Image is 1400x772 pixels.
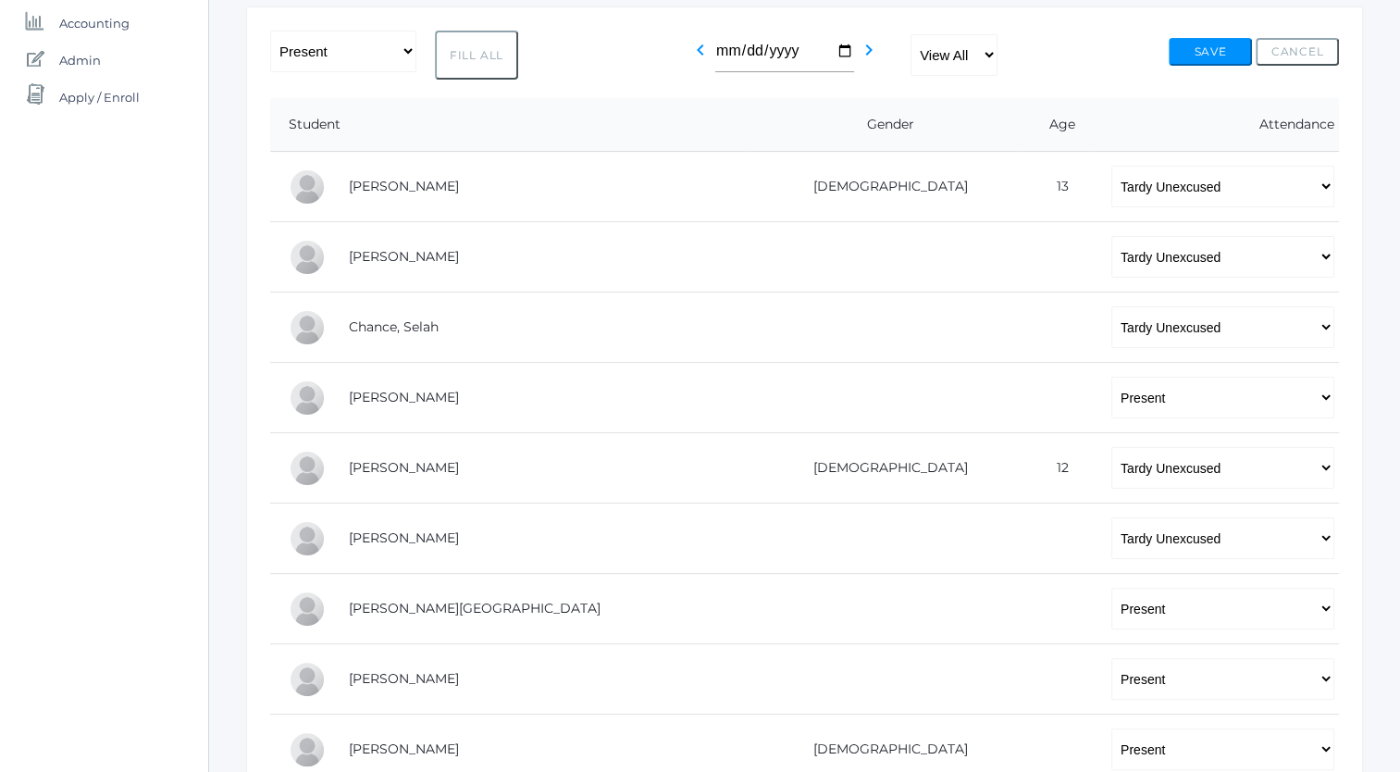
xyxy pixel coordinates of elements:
[59,79,140,116] span: Apply / Enroll
[858,47,880,65] a: chevron_right
[289,591,326,628] div: Shelby Hill
[1018,152,1093,222] td: 13
[349,741,459,757] a: [PERSON_NAME]
[289,661,326,698] div: Payton Paterson
[289,380,326,417] div: Levi Erner
[289,239,326,276] div: Gabby Brozek
[1256,38,1339,66] button: Cancel
[349,600,601,616] a: [PERSON_NAME][GEOGRAPHIC_DATA]
[349,670,459,687] a: [PERSON_NAME]
[349,389,459,405] a: [PERSON_NAME]
[349,178,459,194] a: [PERSON_NAME]
[59,5,130,42] span: Accounting
[289,450,326,487] div: Chase Farnes
[1169,38,1252,66] button: Save
[858,39,880,61] i: chevron_right
[689,47,712,65] a: chevron_left
[1093,98,1339,152] th: Attendance
[435,31,518,80] button: Fill All
[349,459,459,476] a: [PERSON_NAME]
[289,309,326,346] div: Selah Chance
[749,152,1019,222] td: [DEMOGRAPHIC_DATA]
[289,520,326,557] div: Raelyn Hazen
[349,529,459,546] a: [PERSON_NAME]
[59,42,101,79] span: Admin
[289,731,326,768] div: Cole Pecor
[689,39,712,61] i: chevron_left
[1018,433,1093,504] td: 12
[749,98,1019,152] th: Gender
[349,248,459,265] a: [PERSON_NAME]
[749,433,1019,504] td: [DEMOGRAPHIC_DATA]
[349,318,439,335] a: Chance, Selah
[289,168,326,205] div: Josey Baker
[1018,98,1093,152] th: Age
[270,98,749,152] th: Student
